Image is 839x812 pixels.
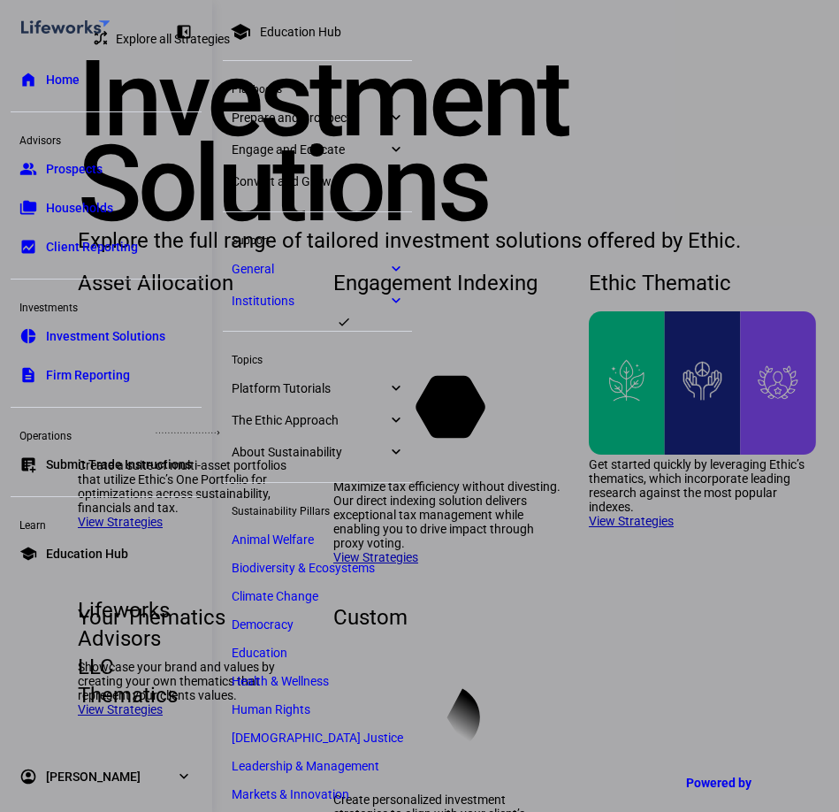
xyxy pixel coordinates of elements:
[11,126,202,151] div: Advisors
[223,527,412,552] a: Animal Welfare
[46,768,141,785] span: [PERSON_NAME]
[387,379,403,397] eth-mat-symbol: expand_more
[387,141,403,158] eth-mat-symbol: expand_more
[232,674,329,688] span: Health & Wellness
[46,71,80,88] span: Home
[223,555,412,580] a: Biodiversity & Ecosystems
[11,511,202,536] div: Learn
[19,160,37,178] eth-mat-symbol: group
[11,318,202,354] a: pie_chartInvestment Solutions
[223,75,412,100] div: Playbooks
[46,327,165,345] span: Investment Solutions
[223,497,412,522] div: Sustainability Pillars
[387,292,403,310] eth-mat-symbol: expand_more
[223,346,412,371] div: Topics
[223,782,412,807] a: Markets & Innovation
[232,174,387,188] span: Convert and Grow
[19,238,37,256] eth-mat-symbol: bid_landscape
[223,725,412,750] a: [DEMOGRAPHIC_DATA] Justice
[232,294,387,308] span: Institutions
[260,25,341,39] div: Education Hub
[223,754,412,778] a: Leadership & Management
[223,288,412,313] a: Institutionsexpand_more
[19,71,37,88] eth-mat-symbol: home
[11,422,202,447] div: Operations
[223,257,412,281] a: Generalexpand_more
[46,456,192,473] span: Submit Trade Instructions
[232,787,349,801] span: Markets & Innovation
[232,702,310,716] span: Human Rights
[19,768,37,785] eth-mat-symbol: account_circle
[232,561,375,575] span: Biodiversity & Ecosystems
[223,697,412,722] a: Human Rights
[19,456,37,473] eth-mat-symbol: list_alt_add
[387,443,403,461] eth-mat-symbol: expand_more
[223,669,412,693] a: Health & Wellness
[11,190,202,226] a: folder_copyHouseholds
[223,584,412,609] a: Climate Change
[11,151,202,187] a: groupProspects
[11,357,202,393] a: descriptionFirm Reporting
[387,411,403,429] eth-mat-symbol: expand_more
[46,545,128,563] span: Education Hub
[11,294,202,318] div: Investments
[232,589,318,603] span: Climate Change
[19,366,37,384] eth-mat-symbol: description
[223,226,412,251] div: Support
[223,612,412,637] a: Democracy
[11,62,202,97] a: homeHome
[46,199,113,217] span: Households
[19,327,37,345] eth-mat-symbol: pie_chart
[19,199,37,217] eth-mat-symbol: folder_copy
[677,766,812,799] a: Powered by
[232,111,387,125] span: Prepare and Prospect
[232,381,387,395] span: Platform Tutorials
[232,759,379,773] span: Leadership & Management
[387,109,403,126] eth-mat-symbol: expand_more
[46,366,130,384] span: Firm Reporting
[175,768,193,785] eth-mat-symbol: expand_more
[19,545,37,563] eth-mat-symbol: school
[232,731,403,745] span: [DEMOGRAPHIC_DATA] Justice
[232,617,294,632] span: Democracy
[11,229,202,264] a: bid_landscapeClient Reporting
[230,21,251,42] mat-icon: school
[223,640,412,665] a: Education
[232,262,387,276] span: General
[46,238,138,256] span: Client Reporting
[387,172,403,190] eth-mat-symbol: expand_more
[46,160,103,178] span: Prospects
[232,646,287,660] span: Education
[232,445,387,459] span: About Sustainability
[175,23,193,41] eth-mat-symbol: left_panel_close
[232,413,387,427] span: The Ethic Approach
[387,260,403,278] eth-mat-symbol: expand_more
[232,532,314,547] span: Animal Welfare
[232,142,387,157] span: Engage and Educate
